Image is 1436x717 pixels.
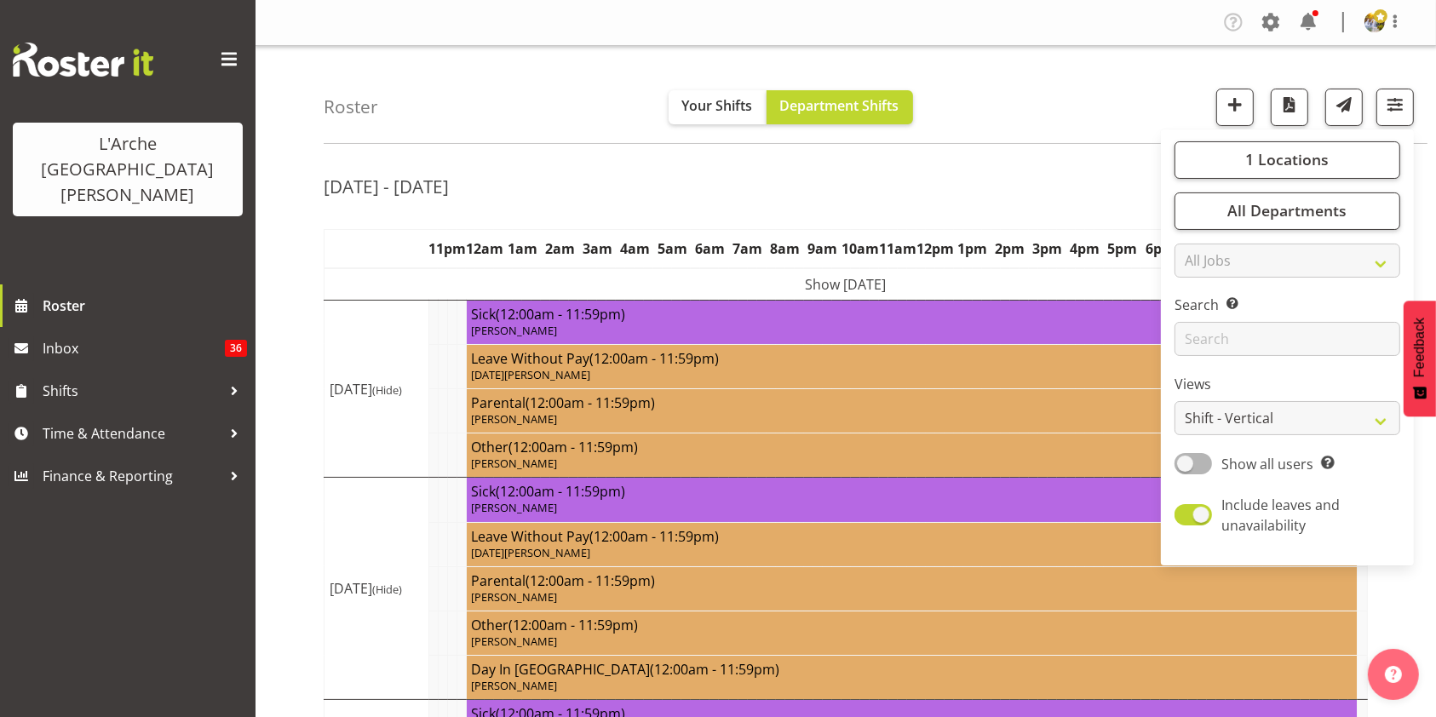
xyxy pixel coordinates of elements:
[472,306,1352,323] h4: Sick
[1385,666,1402,683] img: help-xxl-2.png
[1412,318,1427,377] span: Feedback
[43,463,221,489] span: Finance & Reporting
[472,528,1352,545] h4: Leave Without Pay
[43,293,247,318] span: Roster
[767,90,913,124] button: Department Shifts
[497,482,626,501] span: (12:00am - 11:59pm)
[472,367,591,382] span: [DATE][PERSON_NAME]
[526,393,656,412] span: (12:00am - 11:59pm)
[1245,149,1329,169] span: 1 Locations
[1325,89,1363,126] button: Send a list of all shifts for the selected filtered period to all rostered employees.
[1029,229,1066,268] th: 3pm
[1104,229,1141,268] th: 5pm
[43,336,225,361] span: Inbox
[1404,301,1436,416] button: Feedback - Show survey
[372,382,402,398] span: (Hide)
[472,411,558,427] span: [PERSON_NAME]
[472,661,1352,678] h4: Day In [GEOGRAPHIC_DATA]
[1175,295,1400,315] label: Search
[541,229,578,268] th: 2am
[472,545,591,560] span: [DATE][PERSON_NAME]
[1227,200,1347,221] span: All Departments
[472,572,1352,589] h4: Parental
[472,634,558,649] span: [PERSON_NAME]
[372,582,402,597] span: (Hide)
[682,96,753,115] span: Your Shifts
[1175,192,1400,230] button: All Departments
[325,268,1368,301] td: Show [DATE]
[1221,496,1340,535] span: Include leaves and unavailability
[324,175,449,198] h2: [DATE] - [DATE]
[225,340,247,357] span: 36
[841,229,879,268] th: 10am
[472,323,558,338] span: [PERSON_NAME]
[651,660,780,679] span: (12:00am - 11:59pm)
[472,456,558,471] span: [PERSON_NAME]
[1175,374,1400,394] label: Views
[729,229,767,268] th: 7am
[509,616,639,634] span: (12:00am - 11:59pm)
[472,350,1352,367] h4: Leave Without Pay
[879,229,916,268] th: 11am
[1141,229,1179,268] th: 6pm
[916,229,954,268] th: 12pm
[1066,229,1104,268] th: 4pm
[43,421,221,446] span: Time & Attendance
[325,300,429,478] td: [DATE]
[466,229,503,268] th: 12am
[503,229,541,268] th: 1am
[780,96,899,115] span: Department Shifts
[1216,89,1254,126] button: Add a new shift
[472,678,558,693] span: [PERSON_NAME]
[472,483,1352,500] h4: Sick
[472,439,1352,456] h4: Other
[1175,141,1400,179] button: 1 Locations
[324,97,378,117] h4: Roster
[767,229,804,268] th: 8am
[669,90,767,124] button: Your Shifts
[325,478,429,700] td: [DATE]
[954,229,991,268] th: 1pm
[526,571,656,590] span: (12:00am - 11:59pm)
[472,617,1352,634] h4: Other
[13,43,153,77] img: Rosterit website logo
[578,229,616,268] th: 3am
[653,229,691,268] th: 5am
[497,305,626,324] span: (12:00am - 11:59pm)
[1221,455,1313,473] span: Show all users
[509,438,639,456] span: (12:00am - 11:59pm)
[1271,89,1308,126] button: Download a PDF of the roster according to the set date range.
[991,229,1029,268] th: 2pm
[472,394,1352,411] h4: Parental
[43,378,221,404] span: Shifts
[691,229,728,268] th: 6am
[428,229,466,268] th: 11pm
[30,131,226,208] div: L'Arche [GEOGRAPHIC_DATA][PERSON_NAME]
[616,229,653,268] th: 4am
[590,349,720,368] span: (12:00am - 11:59pm)
[1364,12,1385,32] img: aizza-garduque4b89473dfc6c768e6a566f2329987521.png
[804,229,841,268] th: 9am
[1376,89,1414,126] button: Filter Shifts
[590,527,720,546] span: (12:00am - 11:59pm)
[472,500,558,515] span: [PERSON_NAME]
[472,589,558,605] span: [PERSON_NAME]
[1175,322,1400,356] input: Search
